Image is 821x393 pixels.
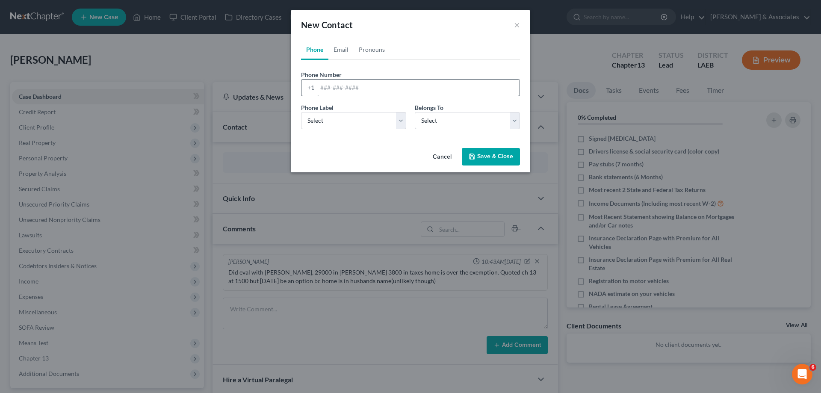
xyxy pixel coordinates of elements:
[301,80,317,96] div: +1
[301,39,328,60] a: Phone
[301,20,353,30] span: New Contact
[792,364,812,384] iframe: Intercom live chat
[301,71,342,78] span: Phone Number
[426,149,458,166] button: Cancel
[301,104,334,111] span: Phone Label
[809,364,816,371] span: 6
[514,20,520,30] button: ×
[462,148,520,166] button: Save & Close
[354,39,390,60] a: Pronouns
[415,104,443,111] span: Belongs To
[317,80,520,96] input: ###-###-####
[328,39,354,60] a: Email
